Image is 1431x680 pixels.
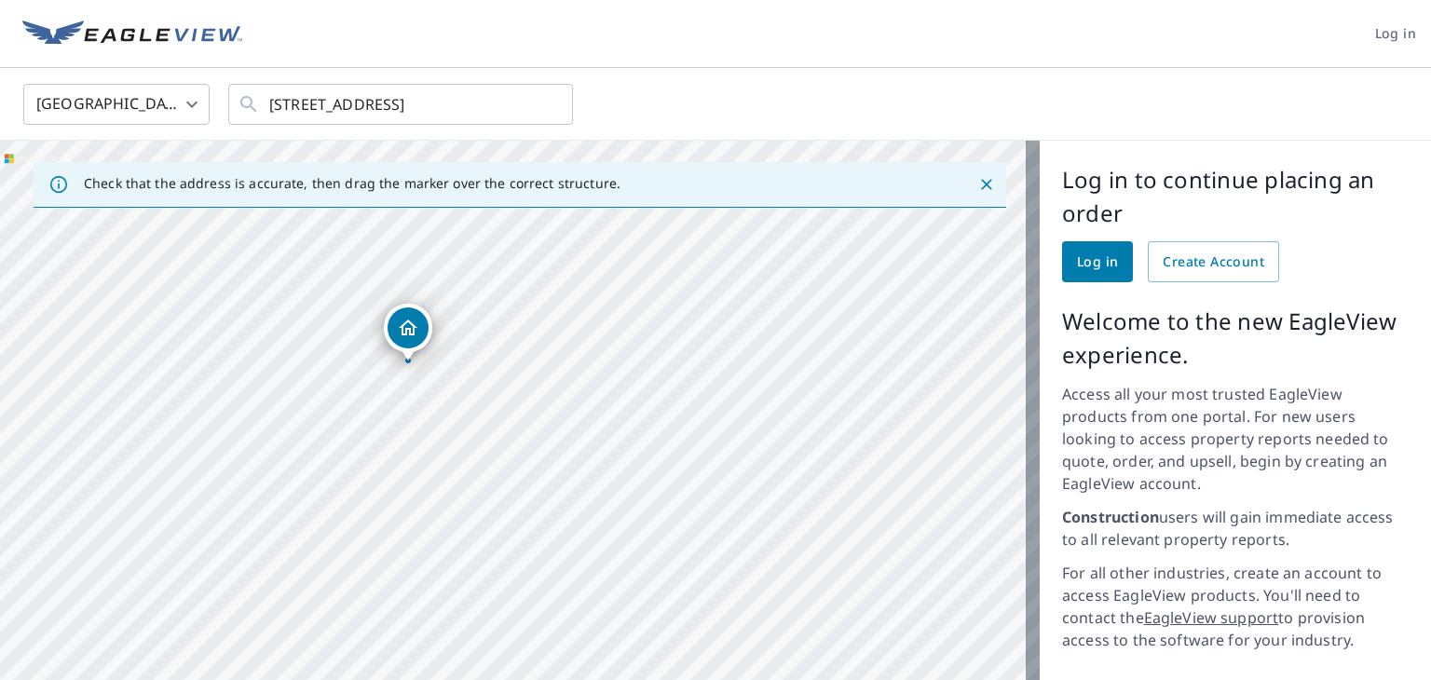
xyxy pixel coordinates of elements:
p: For all other industries, create an account to access EagleView products. You'll need to contact ... [1062,562,1409,651]
strong: Construction [1062,507,1159,527]
input: Search by address or latitude-longitude [269,78,535,130]
div: Dropped pin, building 1, Residential property, 44915 Bouchaine St Temecula, CA 92592 [384,304,432,361]
p: Check that the address is accurate, then drag the marker over the correct structure. [84,175,620,192]
a: Log in [1062,241,1133,282]
p: Access all your most trusted EagleView products from one portal. For new users looking to access ... [1062,383,1409,495]
div: [GEOGRAPHIC_DATA] [23,78,210,130]
img: EV Logo [22,20,242,48]
span: Create Account [1163,251,1264,274]
a: Create Account [1148,241,1279,282]
span: Log in [1077,251,1118,274]
p: Welcome to the new EagleView experience. [1062,305,1409,372]
button: Close [974,172,999,197]
p: users will gain immediate access to all relevant property reports. [1062,506,1409,551]
a: EagleView support [1144,607,1279,628]
span: Log in [1375,22,1416,46]
p: Log in to continue placing an order [1062,163,1409,230]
